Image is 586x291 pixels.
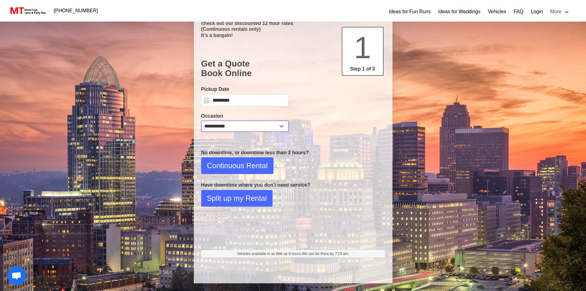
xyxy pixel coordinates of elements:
a: More [547,6,574,18]
span: Split up my Rental [207,193,267,204]
img: MotorToys Logo [9,6,46,15]
button: Split up my Rental [201,190,273,207]
button: Continuous Rental [201,157,273,174]
a: Login [531,8,543,15]
a: Vehicles [488,8,506,15]
span: Vehicles available in as little as 9 hours. [237,251,349,257]
a: Ideas for Weddings [438,8,480,15]
span: Continuous Rental [207,160,268,171]
h1: Get a Quote Book Online [201,59,385,78]
a: Open chat [7,266,26,285]
a: Ideas for Fun Runs [389,8,431,15]
span: 1 [354,30,371,65]
p: Have downtime where you don't need service? [201,181,385,189]
span: We can be there by 7:15 am. [302,252,349,256]
a: [PHONE_NUMBER] [50,5,102,17]
p: Step 1 of 3 [345,65,381,73]
p: It's a bargain! [201,32,385,38]
p: No downtime, or downtime less than 2 hours? [201,149,385,156]
label: Occasion [201,112,289,120]
a: FAQ [513,8,523,15]
p: (Continuous rentals only) [201,26,385,32]
p: check out our discounted 12 hour rates [201,20,385,26]
label: Pickup Date [201,86,289,93]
